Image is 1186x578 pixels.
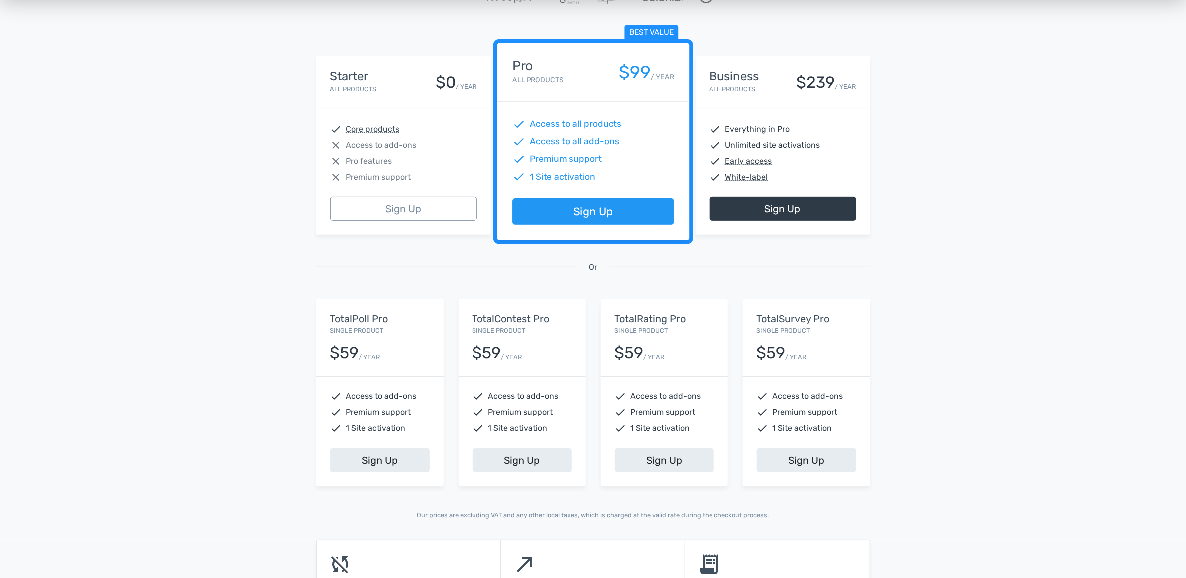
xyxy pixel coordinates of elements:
[346,406,411,418] span: Premium support
[615,448,714,472] a: Sign Up
[330,85,377,93] small: All Products
[697,552,721,576] span: receipt_long
[797,74,835,91] div: $239
[346,155,392,167] span: Pro features
[513,552,537,576] span: north_east
[512,59,563,73] h4: Pro
[619,63,651,82] div: $99
[330,448,430,472] a: Sign Up
[725,123,790,135] span: Everything in Pro
[725,139,820,151] span: Unlimited site activations
[330,139,342,151] span: close
[330,155,342,167] span: close
[359,352,380,362] small: / YEAR
[835,82,856,91] small: / YEAR
[473,406,484,418] span: check
[615,406,627,418] span: check
[710,155,721,167] span: check
[710,70,759,83] h4: Business
[631,390,701,402] span: Access to add-ons
[330,70,377,83] h4: Starter
[615,390,627,402] span: check
[501,352,522,362] small: / YEAR
[615,422,627,434] span: check
[330,171,342,183] span: close
[710,85,756,93] small: All Products
[512,76,563,84] small: All Products
[530,153,601,166] span: Premium support
[615,327,668,334] small: Single Product
[488,422,548,434] span: 1 Site activation
[330,422,342,434] span: check
[473,448,572,472] a: Sign Up
[725,171,768,183] abbr: White-label
[530,170,595,183] span: 1 Site activation
[773,390,843,402] span: Access to add-ons
[773,406,838,418] span: Premium support
[530,118,621,131] span: Access to all products
[624,25,678,41] span: Best value
[710,139,721,151] span: check
[346,390,417,402] span: Access to add-ons
[330,390,342,402] span: check
[330,313,430,324] h5: TotalPoll Pro
[757,406,769,418] span: check
[346,171,411,183] span: Premium support
[329,552,353,576] span: sync_disabled
[473,327,526,334] small: Single Product
[773,422,832,434] span: 1 Site activation
[644,352,665,362] small: / YEAR
[330,406,342,418] span: check
[530,135,619,148] span: Access to all add-ons
[651,72,674,82] small: / YEAR
[710,123,721,135] span: check
[589,261,597,273] span: Or
[512,170,525,183] span: check
[473,313,572,324] h5: TotalContest Pro
[346,422,406,434] span: 1 Site activation
[631,406,696,418] span: Premium support
[710,197,856,221] a: Sign Up
[316,510,870,520] p: Our prices are excluding VAT and any other local taxes, which is charged at the valid rate during...
[512,199,674,225] a: Sign Up
[757,327,810,334] small: Single Product
[473,344,501,362] div: $59
[757,390,769,402] span: check
[330,123,342,135] span: check
[757,422,769,434] span: check
[512,153,525,166] span: check
[346,139,417,151] span: Access to add-ons
[757,448,856,472] a: Sign Up
[330,344,359,362] div: $59
[725,155,772,167] abbr: Early access
[330,197,477,221] a: Sign Up
[436,74,456,91] div: $0
[512,118,525,131] span: check
[615,313,714,324] h5: TotalRating Pro
[757,344,786,362] div: $59
[488,390,559,402] span: Access to add-ons
[786,352,807,362] small: / YEAR
[512,135,525,148] span: check
[473,422,484,434] span: check
[488,406,553,418] span: Premium support
[456,82,477,91] small: / YEAR
[631,422,690,434] span: 1 Site activation
[330,327,384,334] small: Single Product
[757,313,856,324] h5: TotalSurvey Pro
[473,390,484,402] span: check
[710,171,721,183] span: check
[615,344,644,362] div: $59
[346,123,400,135] abbr: Core products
